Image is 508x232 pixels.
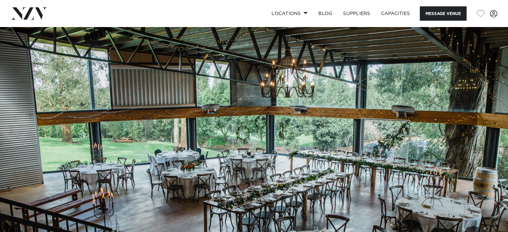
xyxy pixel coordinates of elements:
[376,6,415,21] a: Capacities
[338,6,375,21] a: SUPPLIERS
[266,6,313,21] a: Locations
[313,6,338,21] a: BLOG
[11,7,47,19] img: nzv-logo.png
[420,6,467,21] button: Message Venue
